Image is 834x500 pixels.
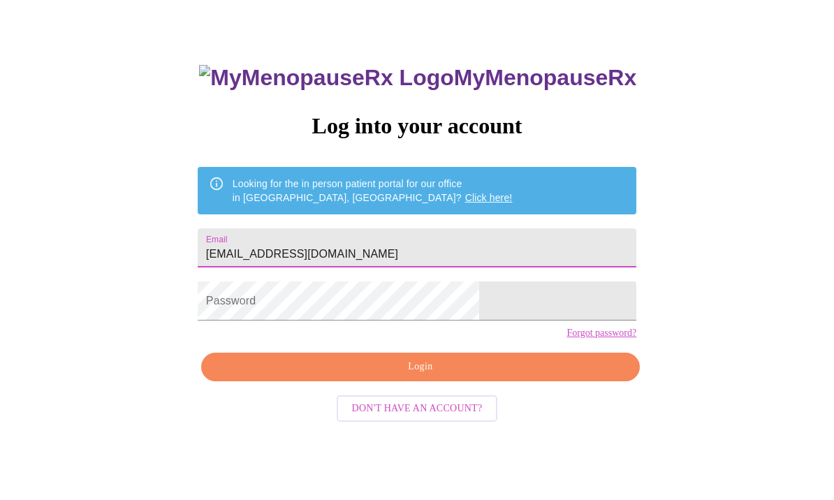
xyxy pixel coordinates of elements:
img: MyMenopauseRx Logo [199,66,453,91]
div: Looking for the in person patient portal for our office in [GEOGRAPHIC_DATA], [GEOGRAPHIC_DATA]? [233,172,513,211]
button: Login [201,353,640,382]
span: Don't have an account? [352,401,483,418]
a: Don't have an account? [333,402,502,414]
button: Don't have an account? [337,396,498,423]
a: Click here! [465,193,513,204]
span: Login [217,359,624,376]
a: Forgot password? [566,328,636,339]
h3: MyMenopauseRx [199,66,636,91]
h3: Log into your account [198,114,636,140]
